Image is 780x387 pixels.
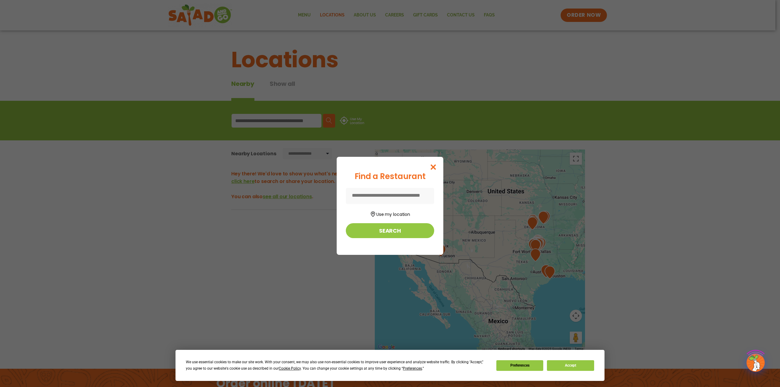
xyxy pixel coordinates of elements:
button: Close modal [424,157,443,177]
div: Cookie Consent Prompt [175,350,604,381]
button: Use my location [346,209,434,218]
div: Find a Restaurant [346,171,434,182]
button: Accept [547,360,594,371]
button: Search [346,223,434,238]
span: Cookie Policy [279,366,301,371]
span: Preferences [403,366,422,371]
button: Preferences [496,360,543,371]
div: We use essential cookies to make our site work. With your consent, we may also use non-essential ... [186,359,489,372]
